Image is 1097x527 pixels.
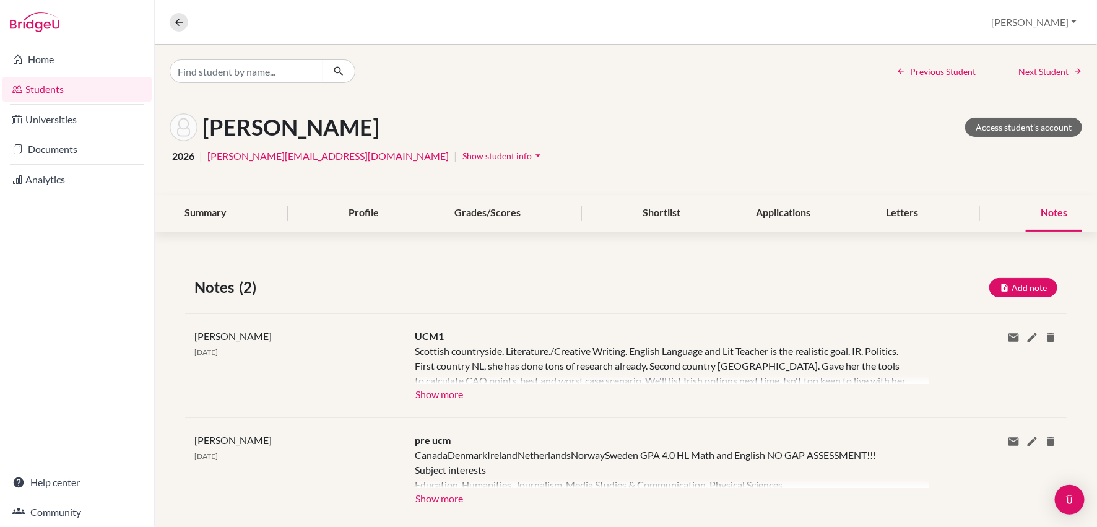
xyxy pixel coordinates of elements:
span: Notes [194,276,239,298]
button: Add note [989,278,1057,297]
span: | [199,149,202,163]
a: Documents [2,137,152,162]
span: pre ucm [415,434,451,446]
div: Open Intercom Messenger [1055,485,1085,515]
a: Analytics [2,167,152,192]
span: Next Student [1018,65,1069,78]
span: | [454,149,457,163]
a: Universities [2,107,152,132]
button: [PERSON_NAME] [986,11,1082,34]
div: Profile [334,195,394,232]
i: arrow_drop_down [532,149,544,162]
a: Students [2,77,152,102]
div: Notes [1026,195,1082,232]
a: Previous Student [896,65,976,78]
img: Alexandra Katzer's avatar [170,113,197,141]
span: UCM1 [415,330,444,342]
button: Show more [415,488,464,507]
div: Letters [872,195,934,232]
span: [DATE] [194,451,218,461]
img: Bridge-U [10,12,59,32]
div: Applications [742,195,826,232]
button: Show student infoarrow_drop_down [462,146,545,165]
div: CanadaDenmarkIrelandNetherlandsNorwaySweden GPA 4.0 HL Math and English NO GAP ASSESSMENT!!! Subj... [415,448,911,488]
span: [PERSON_NAME] [194,330,272,342]
span: (2) [239,276,261,298]
a: Next Student [1018,65,1082,78]
span: [DATE] [194,347,218,357]
span: [PERSON_NAME] [194,434,272,446]
div: Grades/Scores [440,195,535,232]
span: Show student info [462,150,532,161]
button: Show more [415,384,464,403]
div: Summary [170,195,241,232]
h1: [PERSON_NAME] [202,114,379,141]
a: Access student's account [965,118,1082,137]
a: Community [2,500,152,525]
input: Find student by name... [170,59,323,83]
a: Home [2,47,152,72]
a: Help center [2,470,152,495]
div: Scottish countryside. Literature./Creative Writing. English Language and Lit Teacher is the reali... [415,344,911,384]
span: Previous Student [910,65,976,78]
span: 2026 [172,149,194,163]
a: [PERSON_NAME][EMAIL_ADDRESS][DOMAIN_NAME] [207,149,449,163]
div: Shortlist [628,195,696,232]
